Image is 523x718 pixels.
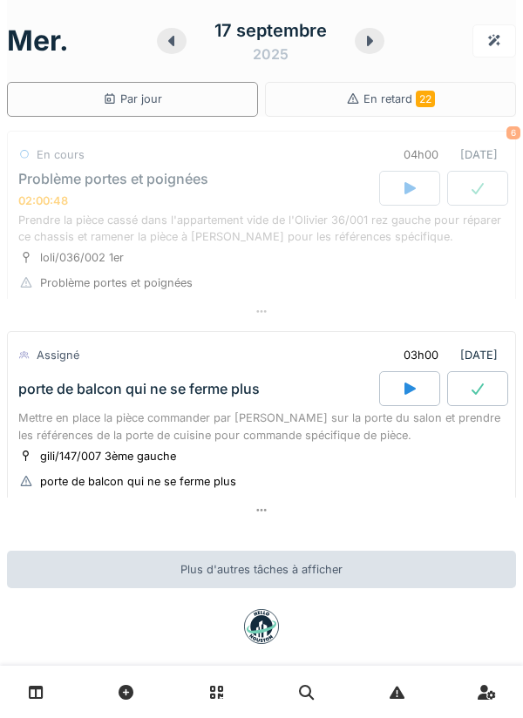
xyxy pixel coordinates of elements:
[416,91,435,107] span: 22
[253,44,289,64] div: 2025
[40,274,193,291] div: Problème portes et poignées
[506,126,520,139] div: 6
[37,347,79,363] div: Assigné
[404,146,438,163] div: 04h00
[244,609,279,644] img: badge-BVDL4wpA.svg
[363,92,435,105] span: En retard
[7,24,69,58] h1: mer.
[40,473,236,490] div: porte de balcon qui ne se ferme plus
[404,347,438,363] div: 03h00
[214,17,327,44] div: 17 septembre
[7,551,516,588] div: Plus d'autres tâches à afficher
[18,194,68,207] div: 02:00:48
[389,139,505,171] div: [DATE]
[389,339,505,371] div: [DATE]
[18,212,505,245] div: Prendre la pièce cassé dans l'appartement vide de l'Olivier 36/001 rez gauche pour réparer ce cha...
[37,146,85,163] div: En cours
[40,448,176,464] div: gili/147/007 3ème gauche
[18,410,505,443] div: Mettre en place la pièce commander par [PERSON_NAME] sur la porte du salon et prendre les référen...
[103,91,162,107] div: Par jour
[18,171,208,187] div: Problème portes et poignées
[40,249,124,266] div: loli/036/002 1er
[18,381,260,397] div: porte de balcon qui ne se ferme plus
